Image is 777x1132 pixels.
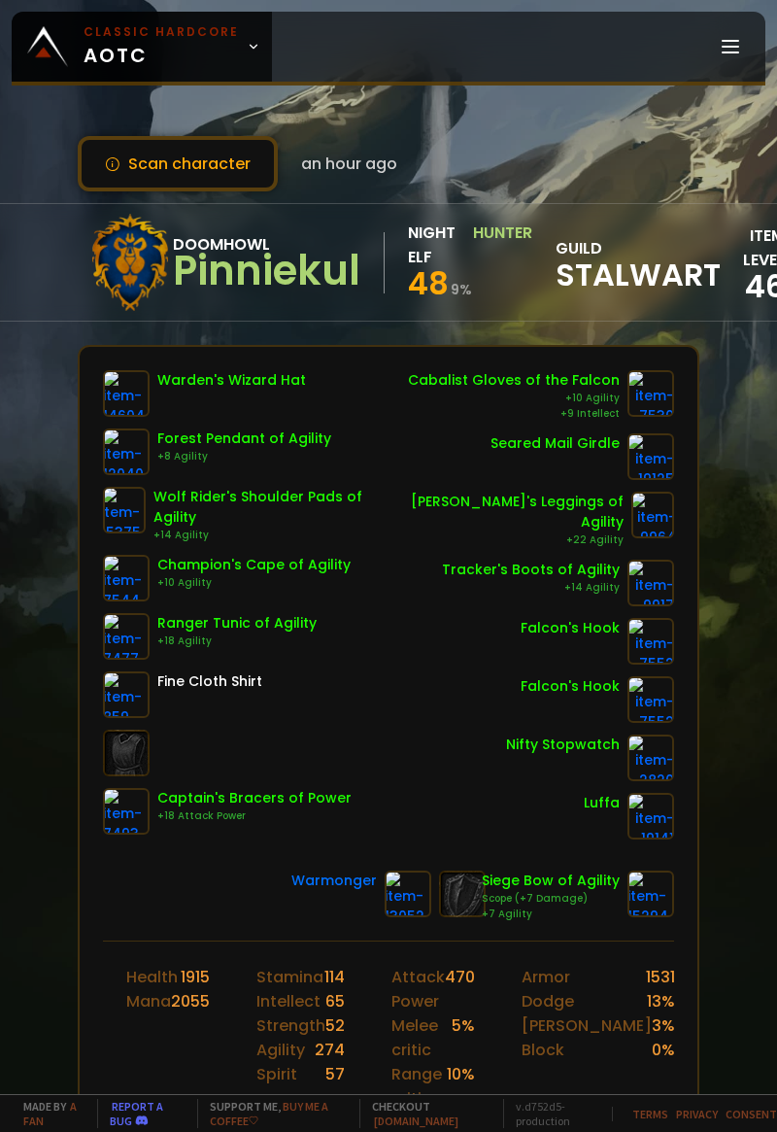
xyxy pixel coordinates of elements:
a: Consent [726,1107,777,1121]
a: Privacy [676,1107,718,1121]
span: v. d752d5 - production [503,1099,600,1128]
div: [PERSON_NAME]'s Leggings of Agility [387,492,624,532]
div: Falcon's Hook [521,618,620,638]
div: Ranger Tunic of Agility [157,613,317,634]
img: item-7477 [103,613,150,660]
div: +8 Agility [157,449,331,464]
span: Made by [12,1099,85,1128]
div: +18 Agility [157,634,317,649]
div: Forest Pendant of Agility [157,429,331,449]
div: +18 Attack Power [157,808,352,824]
div: +9 Intellect [408,406,620,422]
div: Seared Mail Girdle [490,433,620,454]
div: 10 % [447,1062,475,1111]
div: Strength [256,1013,325,1038]
div: 52 [325,1013,345,1038]
div: +14 Agility [153,528,387,543]
a: [DOMAIN_NAME] [374,1114,458,1128]
div: Mana [126,989,171,1013]
button: Scan character [78,136,278,191]
img: item-7552 [627,676,674,723]
img: item-7544 [103,555,150,601]
div: 2055 [171,989,210,1013]
span: 48 [408,261,449,305]
div: Captain's Bracers of Power [157,788,352,808]
img: item-15294 [627,871,674,917]
div: 274 [315,1038,345,1062]
div: guild [556,236,721,290]
div: Hunter [473,221,532,269]
div: Intellect [256,989,321,1013]
img: item-7493 [103,788,150,835]
div: 5 % [452,1013,475,1062]
img: item-9964 [629,492,676,538]
div: Spirit [256,1062,297,1086]
img: item-12040 [103,429,150,475]
img: item-9917 [627,560,674,606]
div: Warden's Wizard Hat [157,370,306,391]
img: item-13052 [385,871,431,917]
div: 470 [445,965,475,1013]
a: Classic HardcoreAOTC [12,12,272,82]
div: Block [522,1038,564,1062]
div: 65 [325,989,345,1013]
div: Nifty Stopwatch [506,735,620,755]
img: item-7530 [627,370,674,417]
div: +22 Agility [387,532,624,548]
div: Night Elf [408,221,467,269]
div: [PERSON_NAME] [522,1013,652,1038]
div: Pinniekul [173,257,360,286]
div: Wolf Rider's Shoulder Pads of Agility [153,487,387,528]
div: Luffa [584,793,620,813]
div: Fine Cloth Shirt [157,671,262,692]
div: Armor [522,965,570,989]
span: Support me, [197,1099,348,1128]
span: AOTC [84,23,239,70]
div: 114 [324,965,345,989]
div: Tracker's Boots of Agility [442,560,620,580]
a: Terms [632,1107,668,1121]
div: +10 Agility [408,391,620,406]
span: an hour ago [301,152,397,176]
a: Buy me a coffee [210,1099,328,1128]
div: Champion's Cape of Agility [157,555,351,575]
img: item-19141 [627,793,674,840]
div: 1531 [646,965,675,989]
div: Melee critic [391,1013,452,1062]
div: Stamina [256,965,323,989]
div: 1915 [181,965,210,989]
a: Report a bug [110,1099,163,1128]
div: Falcon's Hook [521,676,620,697]
div: Range critic [391,1062,447,1111]
div: Dodge [522,989,574,1013]
div: Scope (+7 Damage) [482,891,620,907]
img: item-14604 [103,370,150,417]
div: Siege Bow of Agility [482,871,620,891]
div: 13 % [647,989,675,1013]
div: Attack Power [391,965,445,1013]
img: item-15375 [101,487,148,533]
span: Checkout [359,1099,491,1128]
img: item-7552 [627,618,674,665]
div: +7 Agility [482,907,620,922]
div: Doomhowl [173,232,360,257]
img: item-19125 [627,433,674,480]
img: item-859 [103,671,150,718]
div: 0 % [652,1038,675,1062]
small: 9 % [451,280,472,299]
div: Cabalist Gloves of the Falcon [408,370,620,391]
a: a fan [23,1099,77,1128]
div: Warmonger [291,871,377,891]
div: +14 Agility [442,580,620,596]
span: Stalwart [556,260,721,290]
div: +10 Agility [157,575,351,591]
small: Classic Hardcore [84,23,239,41]
div: 3 % [652,1013,675,1038]
div: Health [126,965,178,989]
img: item-2820 [627,735,674,781]
div: 57 [325,1062,345,1086]
div: Agility [256,1038,305,1062]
